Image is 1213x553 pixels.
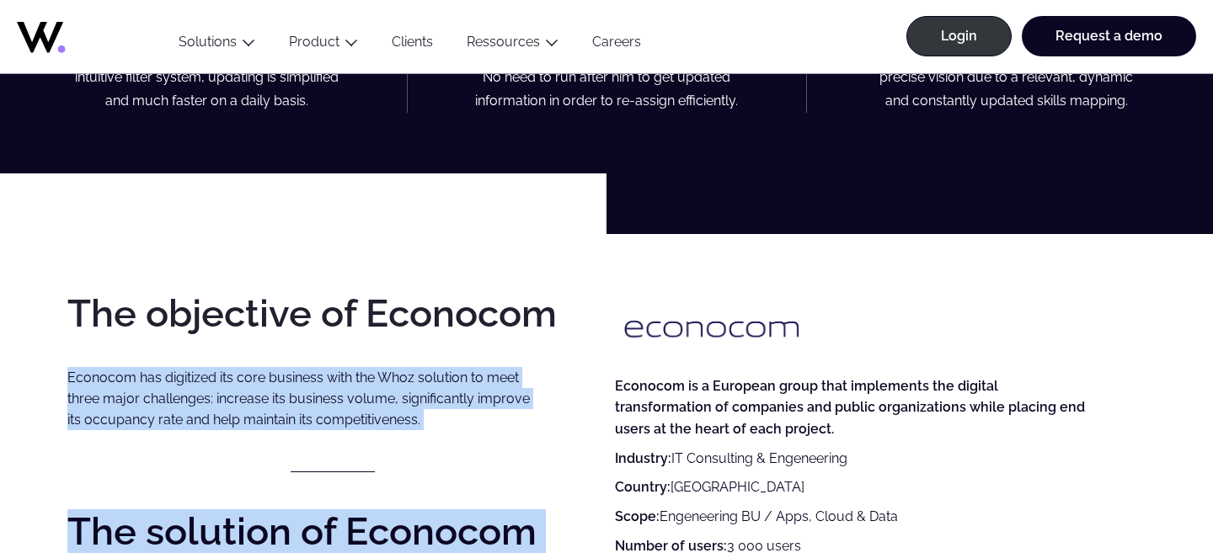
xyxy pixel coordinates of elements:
a: Request a demo [1022,16,1196,56]
a: Product [289,34,339,50]
h3: The objective of Econocom [67,295,598,332]
p: [GEOGRAPHIC_DATA] [615,476,1093,497]
strong: Industry: [615,450,671,466]
p: IT Consulting & Engeneering [615,448,1093,469]
a: Login [906,16,1012,56]
h3: The solution of Econocom [67,513,598,550]
a: Careers [575,34,658,56]
strong: Country: [615,479,671,495]
strong: Scope: [615,508,660,524]
a: Clients [375,34,450,56]
strong: Econocom is a European group that implements the digital transformation of companies and public o... [615,378,1085,437]
button: Product [272,34,375,56]
a: Ressources [467,34,540,50]
button: Ressources [450,34,575,56]
p: Econocom has digitized its core business with the Whoz solution to meet three major challenges: i... [67,367,545,431]
button: Solutions [162,34,272,56]
p: Engeneering BU / Apps, Cloud & Data [615,506,1093,527]
iframe: Chatbot [1102,442,1189,529]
